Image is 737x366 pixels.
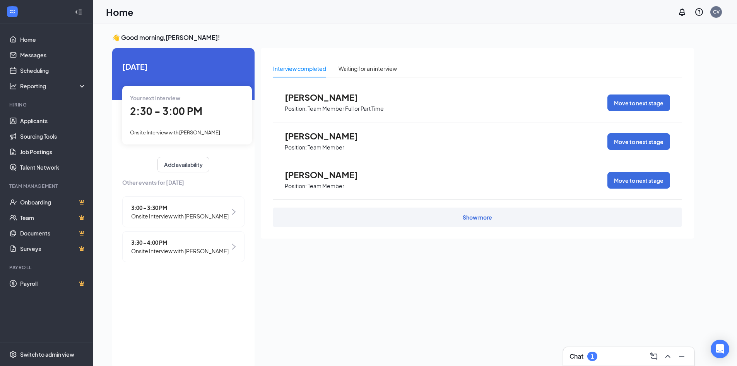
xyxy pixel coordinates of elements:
[9,101,85,108] div: Hiring
[569,352,583,361] h3: Chat
[20,160,86,175] a: Talent Network
[648,350,660,363] button: ComposeMessage
[677,7,687,17] svg: Notifications
[20,225,86,241] a: DocumentsCrown
[112,33,694,42] h3: 👋 Good morning, [PERSON_NAME] !
[308,182,344,190] p: Team Member
[285,182,307,190] p: Position:
[285,105,307,112] p: Position:
[713,9,720,15] div: CV
[662,350,674,363] button: ChevronUp
[130,95,180,101] span: Your next interview
[131,247,229,255] span: Onsite Interview with [PERSON_NAME]
[675,350,688,363] button: Minimize
[285,131,370,141] span: [PERSON_NAME]
[130,105,202,117] span: 2:30 - 3:00 PM
[20,194,86,210] a: OnboardingCrown
[20,351,74,358] div: Switch to admin view
[20,113,86,129] a: Applicants
[20,210,86,225] a: TeamCrown
[339,64,397,73] div: Waiting for an interview
[285,92,370,102] span: [PERSON_NAME]
[607,172,670,189] button: Move to next stage
[677,352,686,361] svg: Minimize
[9,351,17,358] svg: Settings
[308,144,344,151] p: Team Member
[607,133,670,150] button: Move to next stage
[9,82,17,90] svg: Analysis
[122,60,245,72] span: [DATE]
[131,212,229,220] span: Onsite Interview with [PERSON_NAME]
[157,157,209,172] button: Add availability
[131,238,229,247] span: 3:30 - 4:00 PM
[9,264,85,271] div: Payroll
[20,82,87,90] div: Reporting
[285,144,307,151] p: Position:
[20,47,86,63] a: Messages
[591,353,594,360] div: 1
[711,340,729,358] div: Open Intercom Messenger
[122,178,245,187] span: Other events for [DATE]
[663,352,672,361] svg: ChevronUp
[20,32,86,47] a: Home
[9,183,85,189] div: Team Management
[20,129,86,144] a: Sourcing Tools
[75,8,82,16] svg: Collapse
[20,276,86,291] a: PayrollCrown
[20,63,86,78] a: Scheduling
[694,7,704,17] svg: QuestionInfo
[131,203,229,212] span: 3:00 - 3:30 PM
[106,5,133,19] h1: Home
[20,241,86,256] a: SurveysCrown
[130,129,220,136] span: Onsite Interview with [PERSON_NAME]
[463,213,492,221] div: Show more
[649,352,658,361] svg: ComposeMessage
[273,64,326,73] div: Interview completed
[308,105,384,112] p: Team Member Full or Part Time
[607,95,670,111] button: Move to next stage
[9,8,16,15] svg: WorkstreamLogo
[285,170,370,180] span: [PERSON_NAME]
[20,144,86,160] a: Job Postings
